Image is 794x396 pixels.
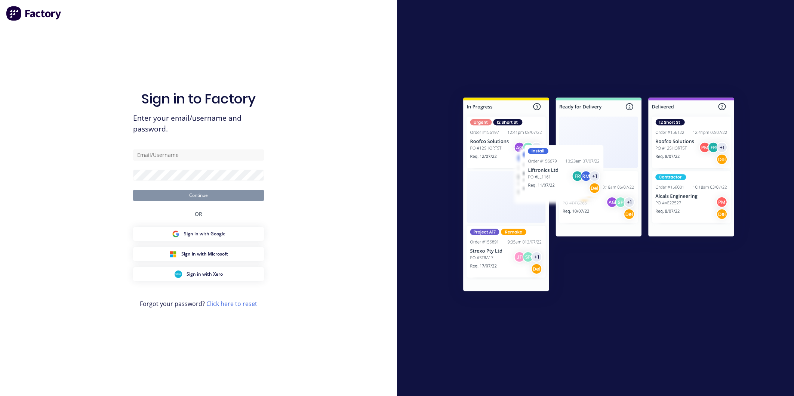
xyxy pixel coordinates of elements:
span: Sign in with Microsoft [181,251,228,257]
button: Continue [133,190,264,201]
span: Enter your email/username and password. [133,113,264,134]
h1: Sign in to Factory [141,91,256,107]
div: OR [195,201,202,227]
span: Forgot your password? [140,299,257,308]
button: Microsoft Sign inSign in with Microsoft [133,247,264,261]
input: Email/Username [133,149,264,161]
img: Xero Sign in [175,270,182,278]
img: Sign in [447,83,751,309]
button: Xero Sign inSign in with Xero [133,267,264,281]
img: Factory [6,6,62,21]
img: Microsoft Sign in [169,250,177,258]
span: Sign in with Xero [187,271,223,278]
a: Click here to reset [206,300,257,308]
button: Google Sign inSign in with Google [133,227,264,241]
img: Google Sign in [172,230,179,238]
span: Sign in with Google [184,231,225,237]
